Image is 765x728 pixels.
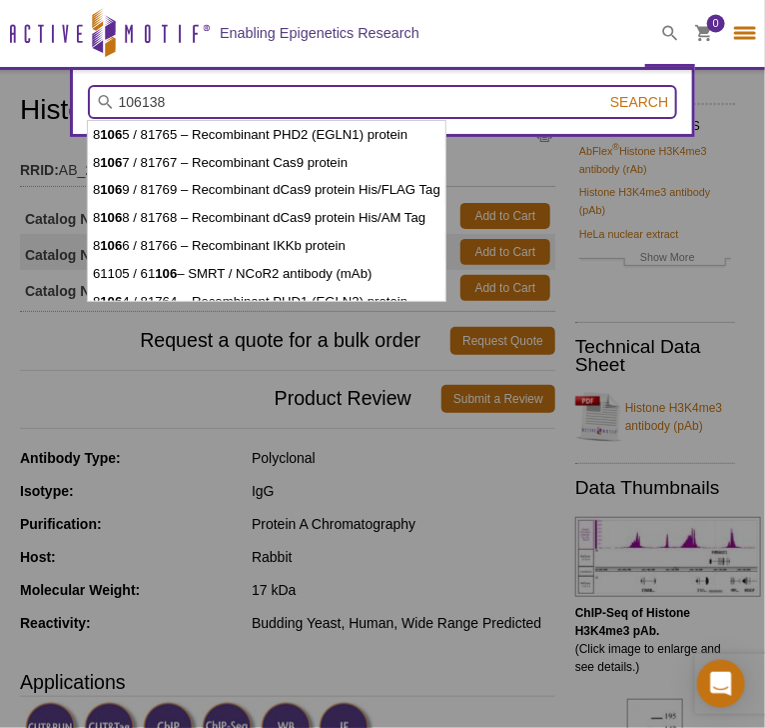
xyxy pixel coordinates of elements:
[604,93,674,111] button: Search
[88,85,678,119] input: Keyword, Cat. No.
[100,238,122,253] strong: 106
[88,260,445,288] li: 61105 / 61 – SMRT / NCoR2 antibody (mAb)
[100,182,122,197] strong: 106
[100,294,122,309] strong: 106
[88,288,445,316] li: 8 4 / 81764 – Recombinant PHD1 (EGLN2) protein
[100,127,122,142] strong: 106
[88,149,445,177] li: 8 7 / 81767 – Recombinant Cas9 protein
[88,176,445,204] li: 8 9 / 81769 – Recombinant dCas9 protein His/FLAG Tag
[100,155,122,170] strong: 106
[713,15,719,33] span: 0
[697,660,745,708] div: Open Intercom Messenger
[695,25,713,46] a: 0
[610,94,668,110] span: Search
[88,204,445,232] li: 8 8 / 81768 – Recombinant dCas9 protein His/AM Tag
[155,266,177,281] strong: 106
[100,210,122,225] strong: 106
[88,232,445,260] li: 8 6 / 81766 – Recombinant IKKb protein
[220,24,419,42] h2: Enabling Epigenetics Research
[88,121,445,149] li: 8 5 / 81765 – Recombinant PHD2 (EGLN1) protein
